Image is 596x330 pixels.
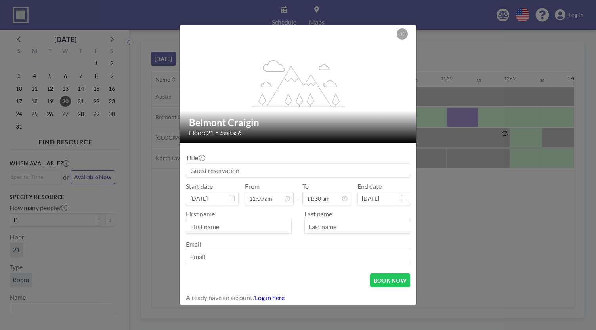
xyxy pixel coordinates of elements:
span: • [216,129,218,135]
input: Email [186,250,410,264]
button: BOOK NOW [370,273,410,287]
span: Floor: 21 [189,129,214,137]
label: Last name [304,210,332,218]
a: Log in here [255,294,285,301]
span: Seats: 6 [220,129,241,137]
input: Guest reservation [186,164,410,177]
g: flex-grow: 1.2; [252,59,345,107]
label: Email [186,240,201,248]
label: To [302,182,309,190]
label: Title [186,154,204,162]
span: Already have an account? [186,294,255,302]
h2: Belmont Craigin [189,117,408,129]
label: From [245,182,260,190]
label: End date [357,182,382,190]
input: First name [186,220,291,233]
span: - [297,185,299,203]
label: First name [186,210,215,218]
label: Start date [186,182,213,190]
input: Last name [305,220,410,233]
